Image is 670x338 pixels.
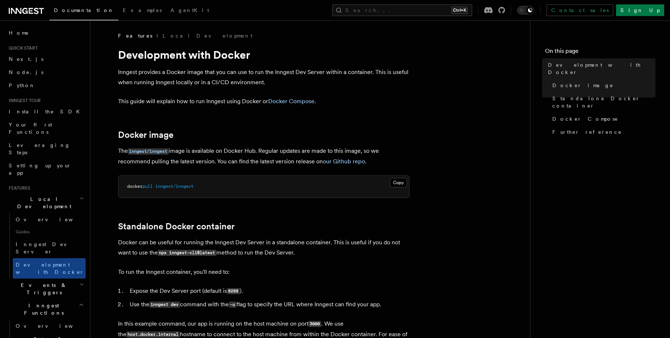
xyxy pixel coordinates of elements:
[162,32,252,39] a: Local Development
[6,45,38,51] span: Quick start
[6,66,86,79] a: Node.js
[9,69,43,75] span: Node.js
[6,281,79,296] span: Events & Triggers
[142,184,153,189] span: pull
[128,299,410,310] li: Use the command with the flag to specify the URL where Inngest can find your app.
[16,217,91,222] span: Overview
[123,7,162,13] span: Examples
[6,105,86,118] a: Install the SDK
[127,184,142,189] span: docker
[149,302,180,308] code: inngest dev
[118,2,166,20] a: Examples
[118,32,152,39] span: Features
[616,4,664,16] a: Sign Up
[50,2,118,20] a: Documentation
[9,56,43,62] span: Next.js
[229,302,236,308] code: -u
[549,125,655,139] a: Further reference
[128,147,169,154] a: inngest/inngest
[16,262,84,275] span: Development with Docker
[13,238,86,258] a: Inngest Dev Server
[6,193,86,213] button: Local Development
[6,139,86,159] a: Leveraging Steps
[545,58,655,79] a: Development with Docker
[549,92,655,112] a: Standalone Docker container
[166,2,213,20] a: AgentKit
[548,61,655,76] span: Development with Docker
[6,79,86,92] a: Python
[549,79,655,92] a: Docker image
[546,4,613,16] a: Contact sales
[451,7,468,14] kbd: Ctrl+K
[6,53,86,66] a: Next.js
[171,7,209,13] span: AgentKit
[13,226,86,238] span: Guides
[128,286,410,296] li: Expose the Dev Server port (default is ).
[6,302,79,316] span: Inngest Functions
[9,142,70,155] span: Leveraging Steps
[6,299,86,319] button: Inngest Functions
[118,48,410,61] h1: Development with Docker
[9,82,35,88] span: Python
[54,7,114,13] span: Documentation
[552,82,614,89] span: Docker image
[390,178,407,187] button: Copy
[323,158,365,165] a: our Github repo
[128,148,169,155] code: inngest/inngest
[155,184,193,189] span: inngest/inngest
[118,267,410,277] p: To run the Inngest container, you'll need to:
[118,221,235,232] a: Standalone Docker container
[158,250,216,256] code: npx inngest-cli@latest
[268,98,314,105] a: Docker Compose
[6,26,86,39] a: Home
[9,29,29,36] span: Home
[118,67,410,88] p: Inngest provides a Docker image that you can use to run the Inngest Dev Server within a container...
[16,241,78,255] span: Inngest Dev Server
[9,122,52,135] span: Your first Functions
[552,128,622,136] span: Further reference
[545,47,655,58] h4: On this page
[517,6,534,15] button: Toggle dark mode
[552,95,655,109] span: Standalone Docker container
[118,146,410,167] p: The image is available on Docker Hub. Regular updates are made to this image, so we recommend pul...
[332,4,472,16] button: Search...Ctrl+K
[16,323,91,329] span: Overview
[6,118,86,139] a: Your first Functions
[227,288,240,294] code: 8288
[6,195,79,210] span: Local Development
[13,319,86,333] a: Overview
[118,237,410,258] p: Docker can be useful for running the Inngest Dev Server in a standalone container. This is useful...
[118,130,173,140] a: Docker image
[9,163,71,176] span: Setting up your app
[6,98,41,104] span: Inngest tour
[6,159,86,179] a: Setting up your app
[6,213,86,279] div: Local Development
[309,321,321,327] code: 3000
[118,96,410,106] p: This guide will explain how to run Inngest using Docker or .
[6,185,30,191] span: Features
[552,115,618,123] span: Docker Compose
[13,258,86,279] a: Development with Docker
[126,331,180,338] code: host.docker.internal
[9,109,84,114] span: Install the SDK
[13,213,86,226] a: Overview
[549,112,655,125] a: Docker Compose
[6,279,86,299] button: Events & Triggers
